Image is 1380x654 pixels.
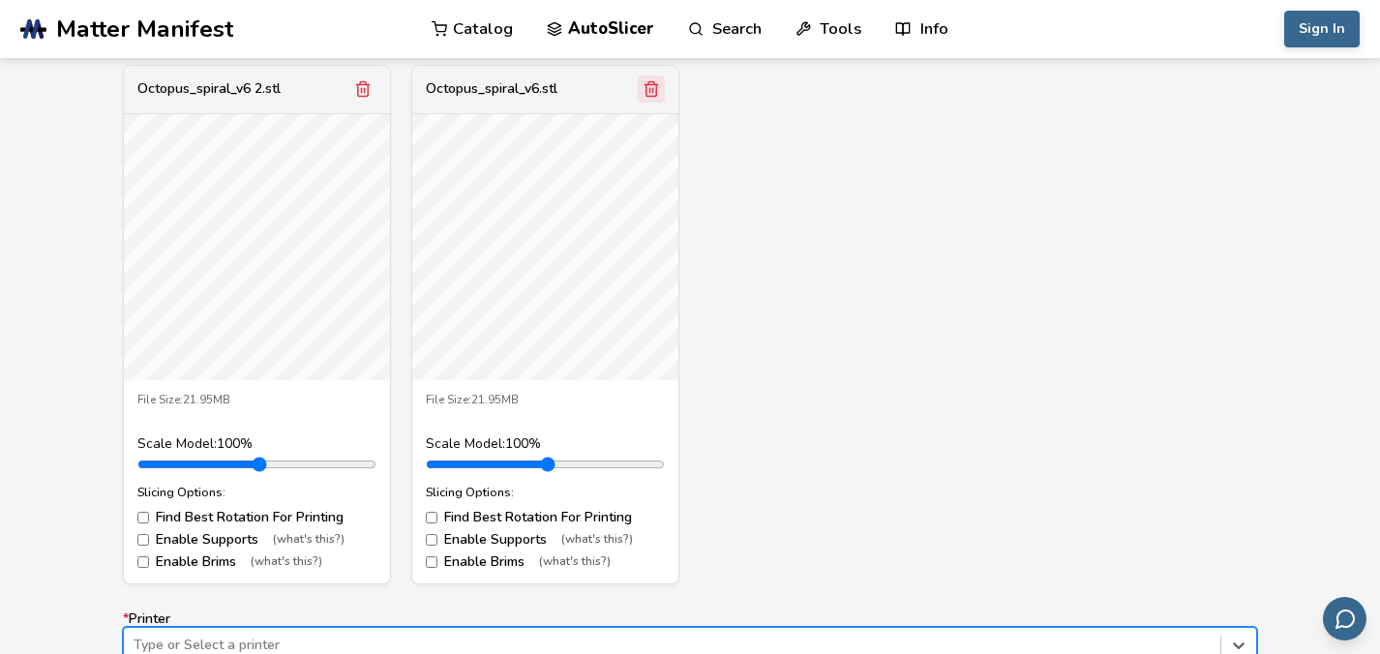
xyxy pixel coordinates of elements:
div: Octopus_spiral_v6.stl [426,81,557,97]
input: Enable Brims(what's this?) [426,556,437,568]
button: Sign In [1284,11,1360,47]
div: File Size: 21.95MB [426,394,665,407]
input: Enable Supports(what's this?) [426,534,437,546]
div: Slicing Options: [426,486,665,499]
label: Find Best Rotation For Printing [426,510,665,525]
div: Octopus_spiral_v6 2.stl [137,81,281,97]
input: Find Best Rotation For Printing [137,512,149,523]
input: Enable Supports(what's this?) [137,534,149,546]
label: Enable Brims [137,554,376,570]
div: Scale Model: 100 % [137,436,376,452]
div: Scale Model: 100 % [426,436,665,452]
span: (what's this?) [539,555,611,569]
span: (what's this?) [251,555,322,569]
label: Enable Brims [426,554,665,570]
span: (what's this?) [273,533,345,547]
div: Slicing Options: [137,486,376,499]
button: Send feedback via email [1323,597,1366,640]
span: Matter Manifest [56,15,233,43]
span: (what's this?) [561,533,633,547]
button: Remove model [349,75,376,103]
label: Enable Supports [137,532,376,548]
label: Enable Supports [426,532,665,548]
button: Remove model [638,75,665,103]
label: Find Best Rotation For Printing [137,510,376,525]
input: Find Best Rotation For Printing [426,512,437,523]
input: Enable Brims(what's this?) [137,556,149,568]
div: File Size: 21.95MB [137,394,376,407]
